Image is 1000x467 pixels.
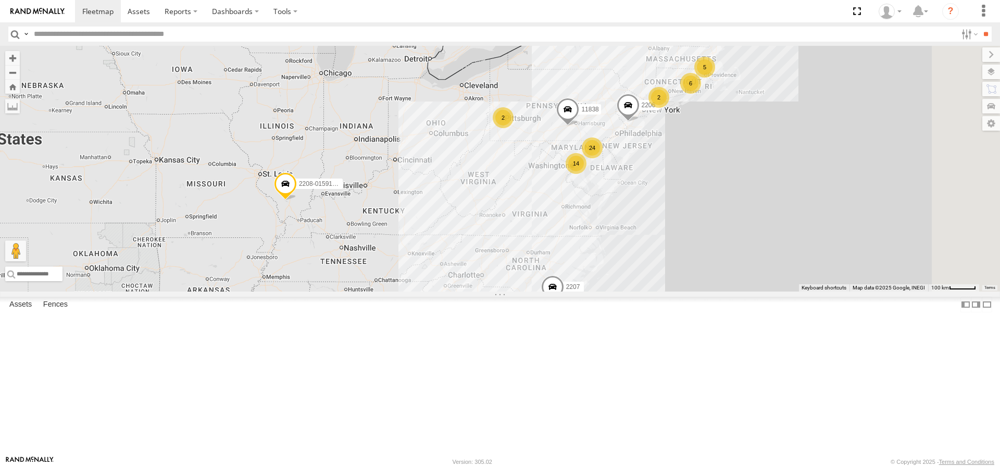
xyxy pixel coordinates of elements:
[5,51,20,65] button: Zoom in
[4,297,37,312] label: Assets
[957,27,980,42] label: Search Filter Options
[299,181,367,188] span: 2208-015910002284753
[960,297,971,312] label: Dock Summary Table to the Left
[566,283,580,291] span: 2207
[931,285,949,291] span: 100 km
[982,297,992,312] label: Hide Summary Table
[582,137,603,158] div: 24
[971,297,981,312] label: Dock Summary Table to the Right
[493,107,514,128] div: 2
[939,459,994,465] a: Terms and Conditions
[5,241,26,261] button: Drag Pegman onto the map to open Street View
[982,116,1000,131] label: Map Settings
[6,457,54,467] a: Visit our Website
[642,102,656,109] span: 2206
[453,459,492,465] div: Version: 305.02
[38,297,73,312] label: Fences
[875,4,905,19] div: Thomas Ward
[22,27,30,42] label: Search Query
[648,87,669,108] div: 2
[984,286,995,290] a: Terms
[694,57,715,78] div: 5
[853,285,925,291] span: Map data ©2025 Google, INEGI
[928,284,979,292] button: Map Scale: 100 km per 48 pixels
[10,8,65,15] img: rand-logo.svg
[802,284,846,292] button: Keyboard shortcuts
[942,3,959,20] i: ?
[5,65,20,80] button: Zoom out
[5,80,20,94] button: Zoom Home
[891,459,994,465] div: © Copyright 2025 -
[581,106,598,113] span: 11838
[566,153,586,174] div: 14
[5,99,20,113] label: Measure
[680,73,701,94] div: 6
